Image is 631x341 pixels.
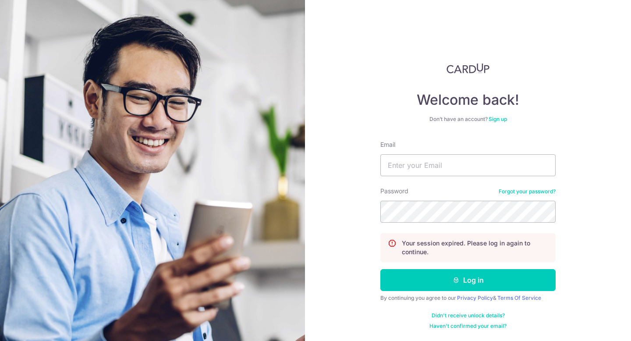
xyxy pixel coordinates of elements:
img: CardUp Logo [447,63,489,74]
a: Didn't receive unlock details? [432,312,505,319]
label: Password [380,187,408,195]
a: Haven't confirmed your email? [429,323,507,330]
a: Sign up [489,116,507,122]
a: Forgot your password? [499,188,556,195]
a: Privacy Policy [457,295,493,301]
button: Log in [380,269,556,291]
p: Your session expired. Please log in again to continue. [402,239,548,256]
a: Terms Of Service [497,295,541,301]
h4: Welcome back! [380,91,556,109]
label: Email [380,140,395,149]
div: By continuing you agree to our & [380,295,556,302]
div: Don’t have an account? [380,116,556,123]
input: Enter your Email [380,154,556,176]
